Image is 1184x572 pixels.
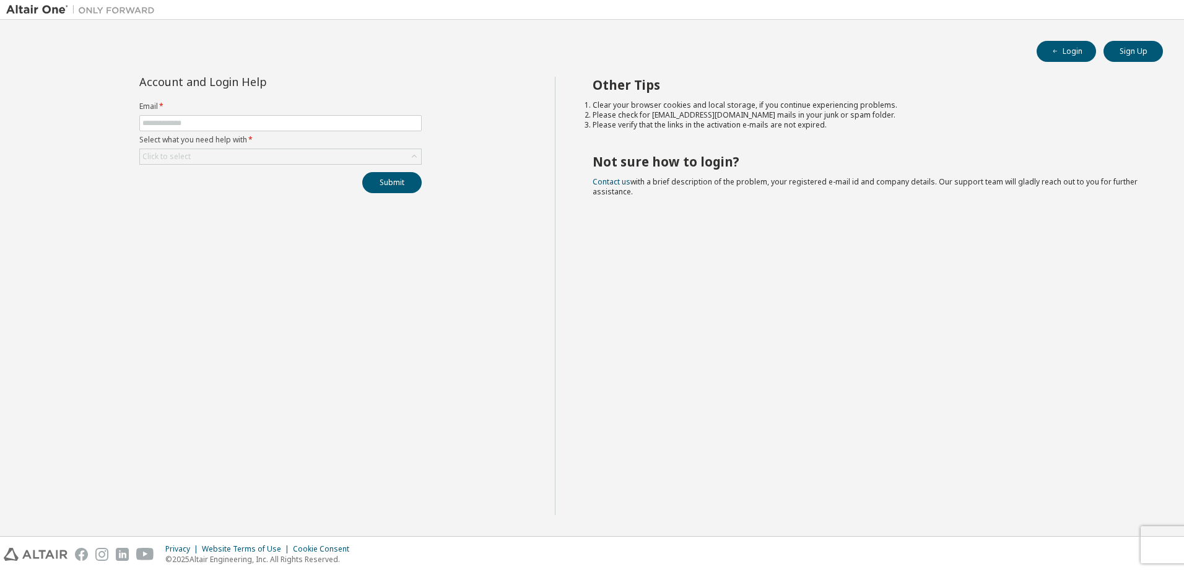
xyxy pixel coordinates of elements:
div: Cookie Consent [293,544,357,554]
h2: Other Tips [593,77,1141,93]
a: Contact us [593,176,630,187]
li: Please verify that the links in the activation e-mails are not expired. [593,120,1141,130]
img: facebook.svg [75,548,88,561]
button: Submit [362,172,422,193]
button: Login [1037,41,1096,62]
p: © 2025 Altair Engineering, Inc. All Rights Reserved. [165,554,357,565]
div: Click to select [140,149,421,164]
img: youtube.svg [136,548,154,561]
div: Privacy [165,544,202,554]
img: altair_logo.svg [4,548,67,561]
div: Website Terms of Use [202,544,293,554]
h2: Not sure how to login? [593,154,1141,170]
div: Click to select [142,152,191,162]
img: linkedin.svg [116,548,129,561]
button: Sign Up [1103,41,1163,62]
img: Altair One [6,4,161,16]
li: Clear your browser cookies and local storage, if you continue experiencing problems. [593,100,1141,110]
label: Email [139,102,422,111]
div: Account and Login Help [139,77,365,87]
li: Please check for [EMAIL_ADDRESS][DOMAIN_NAME] mails in your junk or spam folder. [593,110,1141,120]
span: with a brief description of the problem, your registered e-mail id and company details. Our suppo... [593,176,1138,197]
img: instagram.svg [95,548,108,561]
label: Select what you need help with [139,135,422,145]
